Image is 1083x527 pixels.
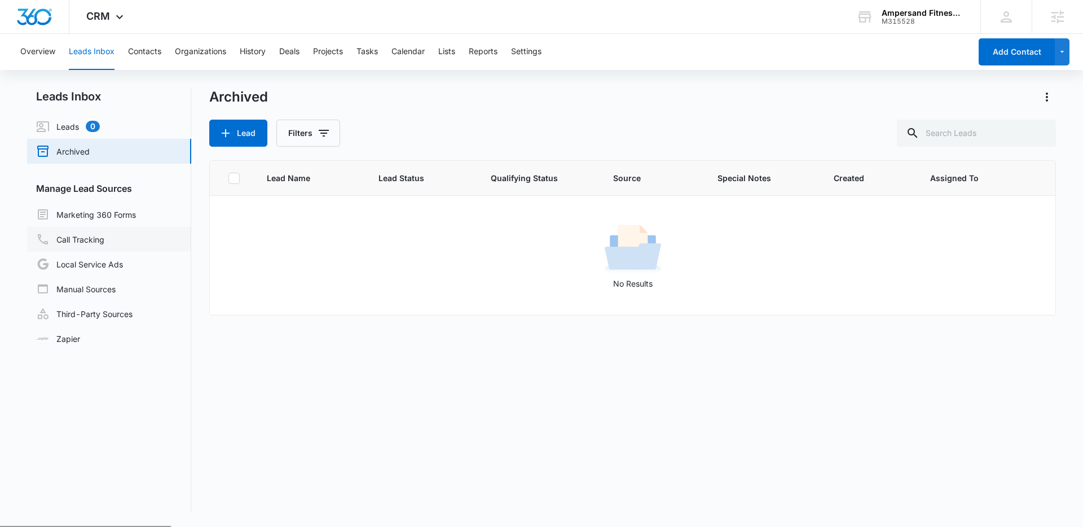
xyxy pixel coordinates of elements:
[36,282,116,296] a: Manual Sources
[36,333,80,345] a: Zapier
[27,182,191,195] h3: Manage Lead Sources
[29,29,124,38] div: Domain: [DOMAIN_NAME]
[209,89,268,106] h1: Archived
[930,172,979,184] span: Assigned To
[882,8,964,17] div: account name
[32,18,55,27] div: v 4.0.25
[175,34,226,70] button: Organizations
[391,34,425,70] button: Calendar
[210,278,1055,289] p: No Results
[240,34,266,70] button: History
[469,34,498,70] button: Reports
[979,38,1055,65] button: Add Contact
[279,34,300,70] button: Deals
[717,172,807,184] span: Special Notes
[18,18,27,27] img: logo_orange.svg
[613,172,691,184] span: Source
[69,34,115,70] button: Leads Inbox
[125,67,190,74] div: Keywords by Traffic
[491,172,585,184] span: Qualifying Status
[36,232,104,246] a: Call Tracking
[36,208,136,221] a: Marketing 360 Forms
[882,17,964,25] div: account id
[378,172,464,184] span: Lead Status
[267,172,351,184] span: Lead Name
[276,120,340,147] button: Filters
[43,67,101,74] div: Domain Overview
[313,34,343,70] button: Projects
[112,65,121,74] img: tab_keywords_by_traffic_grey.svg
[36,307,133,320] a: Third-Party Sources
[438,34,455,70] button: Lists
[18,29,27,38] img: website_grey.svg
[897,120,1056,147] input: Search Leads
[128,34,161,70] button: Contacts
[36,120,100,133] a: Leads0
[30,65,39,74] img: tab_domain_overview_orange.svg
[36,257,123,271] a: Local Service Ads
[36,144,90,158] a: Archived
[27,88,191,105] h2: Leads Inbox
[605,221,661,278] img: No Results
[511,34,541,70] button: Settings
[356,34,378,70] button: Tasks
[86,10,110,22] span: CRM
[1038,88,1056,106] button: Actions
[834,172,903,184] span: Created
[209,120,267,147] button: Lead
[20,34,55,70] button: Overview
